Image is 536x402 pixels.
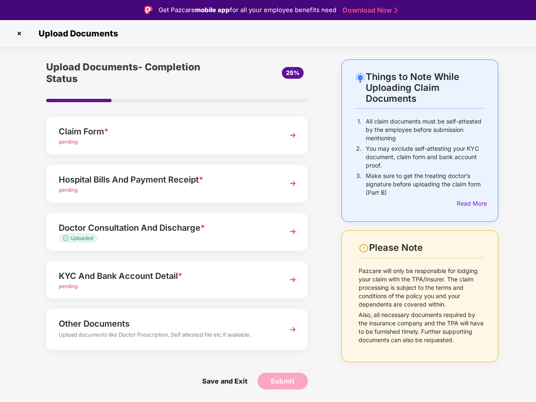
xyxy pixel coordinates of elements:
[285,176,300,191] img: svg+xml;base64,PHN2ZyBpZD0iTmV4dCIgeG1sbnM9Imh0dHA6Ly93d3cudzMub3JnLzIwMDAvc3ZnIiB3aWR0aD0iMzYiIG...
[59,139,78,145] span: pending
[285,224,300,239] img: svg+xml;base64,PHN2ZyBpZD0iTmV4dCIgeG1sbnM9Imh0dHA6Ly93d3cudzMub3JnLzIwMDAvc3ZnIiB3aWR0aD0iMzYiIG...
[59,173,276,186] div: Hospital Bills And Payment Receipt
[59,283,78,289] span: pending
[59,125,276,138] div: Claim Form
[366,172,484,197] p: Make sure to get the treating doctor’s signature before uploading the claim form (Part B)
[144,6,153,14] img: Logo
[70,235,93,241] span: Uploaded
[369,242,484,253] div: Please Note
[356,144,362,170] p: 2.
[366,71,484,104] div: Things to Note While Uploading Claim Documents
[285,322,300,337] img: svg+xml;base64,PHN2ZyBpZD0iTmV4dCIgeG1sbnM9Imh0dHA6Ly93d3cudzMub3JnLzIwMDAvc3ZnIiB3aWR0aD0iMzYiIG...
[59,221,276,234] div: Doctor Consultation And Discharge
[13,27,26,40] img: svg+xml;base64,PHN2ZyBpZD0iQ3Jvc3MtMzJ4MzIiIHhtbG5zPSJodHRwOi8vd3d3LnczLm9yZy8yMDAwL3N2ZyIgd2lkdG...
[258,373,308,389] button: Submit
[359,243,369,253] img: svg+xml;base64,PHN2ZyBpZD0iV2FybmluZ18tXzI0eDI0IiBkYXRhLW5hbWU9Ildhcm5pbmcgLSAyNHgyNCIgeG1sbnM9Im...
[195,6,230,14] strong: mobile app
[59,187,78,193] span: pending
[355,72,365,82] img: svg+xml;base64,PHN2ZyB4bWxucz0iaHR0cDovL3d3dy53My5vcmcvMjAwMC9zdmciIHdpZHRoPSIyNC4wOTMiIGhlaWdodD...
[63,235,70,241] img: svg+xml;base64,PHN2ZyB4bWxucz0iaHR0cDovL3d3dy53My5vcmcvMjAwMC9zdmciIHdpZHRoPSIxMy4zMzMiIGhlaWdodD...
[366,144,484,170] p: You may exclude self-attesting your KYC document, claim form and bank account proof.
[356,172,362,197] p: 3.
[357,117,362,142] p: 1.
[457,199,484,208] div: Read More
[59,269,276,283] div: KYC And Bank Account Detail
[46,59,221,86] div: Upload Documents- Completion Status
[286,69,299,76] span: 25%
[59,330,276,341] div: Upload documents like Doctor Prescription, Self attested file etc if available.
[285,272,300,287] img: svg+xml;base64,PHN2ZyBpZD0iTmV4dCIgeG1sbnM9Imh0dHA6Ly93d3cudzMub3JnLzIwMDAvc3ZnIiB3aWR0aD0iMzYiIG...
[394,6,398,15] img: Stroke
[159,5,336,15] div: Get Pazcare for all your employee benefits need
[359,267,484,309] p: Pazcare will only be responsible for lodging your claim with the TPA/Insurer. The claim processin...
[366,117,484,142] p: All claim documents must be self-attested by the employee before submission mentioning
[30,28,122,39] span: Upload Documents
[359,311,484,344] p: Also, all necessary documents required by the insurance company and the TPA will have to be furni...
[285,128,300,143] img: svg+xml;base64,PHN2ZyBpZD0iTmV4dCIgeG1sbnM9Imh0dHA6Ly93d3cudzMub3JnLzIwMDAvc3ZnIiB3aWR0aD0iMzYiIG...
[343,6,395,15] a: Download Now
[194,373,256,389] span: Save and Exit
[59,317,276,330] div: Other Documents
